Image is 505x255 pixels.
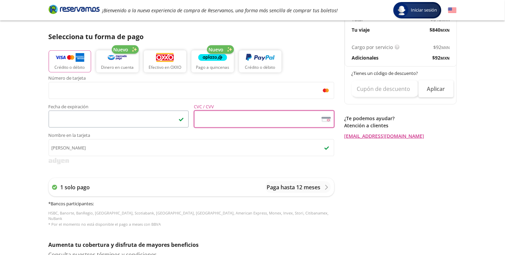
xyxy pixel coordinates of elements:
[179,116,184,122] img: checkmark
[448,6,457,15] button: English
[55,64,85,70] p: Crédito o débito
[49,222,161,227] span: * Por el momento no está disponible el pago a meses con BBVA
[49,241,334,249] p: Aumenta tu cobertura y disfruta de mayores beneficios
[352,70,450,77] p: ¿Tienes un código de descuento?
[149,64,181,70] p: Efectivo en OXXO
[96,50,139,73] button: Dinero en cuenta
[239,50,282,73] button: Crédito o débito
[49,76,334,82] span: Número de tarjeta
[433,54,450,61] span: $ 92
[191,50,234,73] button: Pago a quincenas
[49,201,334,207] h6: * Bancos participantes :
[49,50,91,73] button: Crédito o débito
[49,133,334,139] span: Nombre en la tarjeta
[419,80,454,97] button: Aplicar
[442,45,450,50] small: MXN
[344,122,457,129] p: Atención a clientes
[52,113,186,126] iframe: Iframe de la fecha de caducidad de la tarjeta asegurada
[344,115,457,122] p: ¿Te podemos ayudar?
[430,26,450,33] span: $ 840
[144,50,186,73] button: Efectivo en OXXO
[49,32,334,42] p: Selecciona tu forma de pago
[101,64,134,70] p: Dinero en cuenta
[102,7,338,14] em: ¡Bienvenido a la nueva experiencia de compra de Reservamos, una forma más sencilla de comprar tus...
[194,105,334,111] span: CVC / CVV
[209,46,224,53] span: Nuevo
[441,28,450,33] small: MXN
[61,183,90,191] p: 1 solo pago
[441,55,450,61] small: MXN
[114,46,129,53] span: Nuevo
[352,80,419,97] input: Cupón de descuento
[49,105,189,111] span: Fecha de expiración
[352,26,370,33] p: Tu viaje
[245,64,275,70] p: Crédito o débito
[344,132,457,140] a: [EMAIL_ADDRESS][DOMAIN_NAME]
[49,211,334,228] p: HSBC, Banorte, BanRegio, [GEOGRAPHIC_DATA], Scotiabank, [GEOGRAPHIC_DATA], [GEOGRAPHIC_DATA], Ame...
[49,4,100,16] a: Brand Logo
[352,44,393,51] p: Cargo por servicio
[324,145,330,150] img: checkmark
[52,84,331,97] iframe: Iframe del número de tarjeta asegurada
[434,44,450,51] span: $ 92
[408,7,440,14] span: Iniciar sesión
[49,4,100,14] i: Brand Logo
[321,87,331,94] img: mc
[197,113,331,126] iframe: Iframe del código de seguridad de la tarjeta asegurada
[49,139,334,156] input: Nombre en la tarjetafield_errorcheckmark
[49,158,69,164] img: svg+xml;base64,PD94bWwgdmVyc2lvbj0iMS4wIiBlbmNvZGluZz0iVVRGLTgiPz4KPHN2ZyB3aWR0aD0iMzk2cHgiIGhlaW...
[352,54,379,61] p: Adicionales
[267,183,321,191] p: Paga hasta 12 meses
[196,64,229,70] p: Pago a quincenas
